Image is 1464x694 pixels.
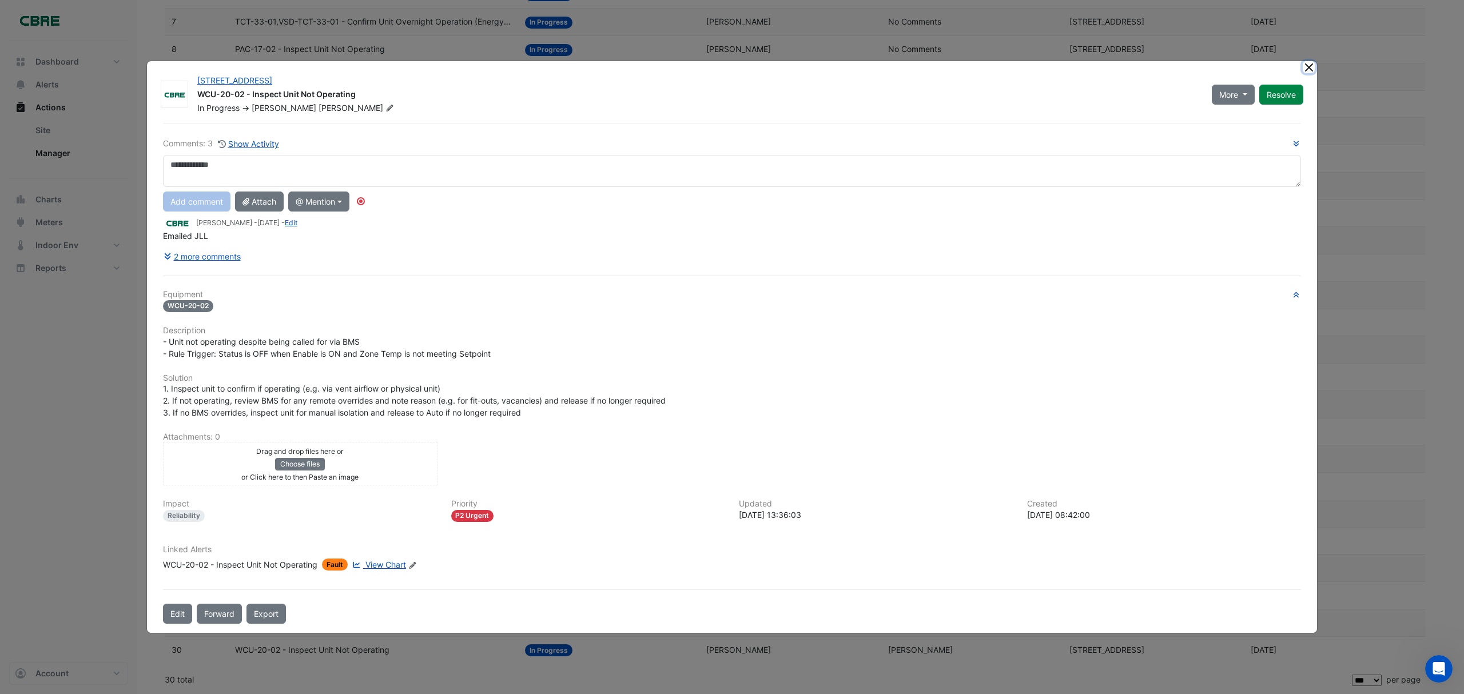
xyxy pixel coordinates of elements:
div: WCU-20-02 - Inspect Unit Not Operating [163,559,317,571]
iframe: Intercom live chat [1425,655,1453,683]
fa-icon: Edit Linked Alerts [408,561,417,569]
div: [DATE] 13:36:03 [739,509,1013,521]
div: Reliability [163,510,205,522]
button: More [1212,85,1255,105]
button: 2 more comments [163,246,241,266]
button: Forward [197,604,242,624]
span: WCU-20-02 [163,300,213,312]
button: @ Mention [288,192,349,212]
small: or Click here to then Paste an image [241,473,359,481]
div: Comments: 3 [163,137,280,150]
button: Edit [163,604,192,624]
a: [STREET_ADDRESS] [197,75,272,85]
button: Show Activity [217,137,280,150]
button: Attach [235,192,284,212]
h6: Created [1027,499,1302,509]
h6: Description [163,326,1301,336]
span: Fault [322,559,348,571]
button: Close [1303,61,1315,73]
button: Choose files [275,458,325,470]
span: Emailed JLL [163,231,208,241]
h6: Priority [451,499,726,509]
span: [PERSON_NAME] [252,103,316,113]
img: CBRE Charter Hall [163,217,192,229]
div: P2 Urgent [451,510,494,522]
h6: Linked Alerts [163,545,1301,555]
h6: Updated [739,499,1013,509]
h6: Attachments: 0 [163,432,1301,442]
div: WCU-20-02 - Inspect Unit Not Operating [197,89,1198,102]
img: CBRE Charter Hall [161,89,188,101]
a: View Chart [350,559,406,571]
span: [PERSON_NAME] [319,102,396,114]
span: View Chart [365,560,406,569]
span: - Unit not operating despite being called for via BMS - Rule Trigger: Status is OFF when Enable i... [163,337,491,358]
span: In Progress [197,103,240,113]
a: Export [246,604,286,624]
small: Drag and drop files here or [256,447,344,456]
div: [DATE] 08:42:00 [1027,509,1302,521]
span: More [1219,89,1238,101]
small: [PERSON_NAME] - - [196,218,297,228]
span: 2025-04-01 13:36:03 [257,218,280,227]
h6: Impact [163,499,437,509]
div: Tooltip anchor [356,196,366,206]
span: 1. Inspect unit to confirm if operating (e.g. via vent airflow or physical unit) 2. If not operat... [163,384,666,417]
h6: Equipment [163,290,1301,300]
button: Resolve [1259,85,1303,105]
h6: Solution [163,373,1301,383]
span: -> [242,103,249,113]
a: Edit [285,218,297,227]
